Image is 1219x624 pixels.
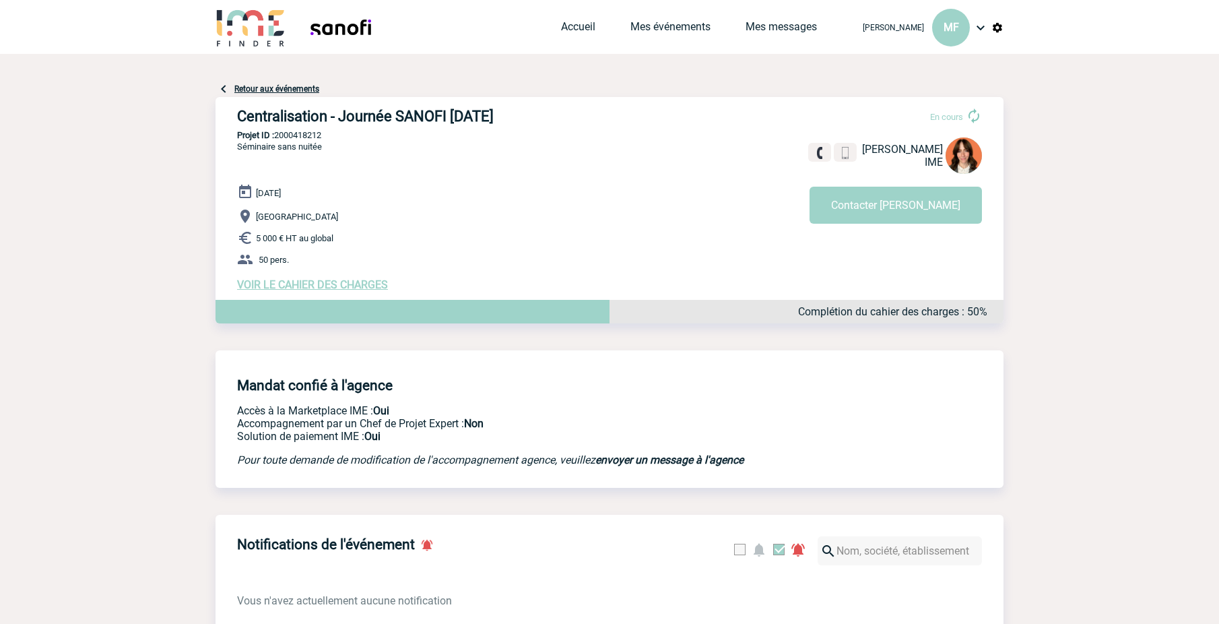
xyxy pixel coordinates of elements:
span: [DATE] [256,188,281,198]
a: Mes événements [630,20,711,39]
a: Mes messages [746,20,817,39]
h3: Centralisation - Journée SANOFI [DATE] [237,108,641,125]
span: 5 000 € HT au global [256,233,333,243]
h4: Notifications de l'événement [237,536,415,553]
span: [PERSON_NAME] [863,23,924,32]
p: 2000418212 [216,130,1003,140]
button: Contacter [PERSON_NAME] [810,187,982,224]
b: Projet ID : [237,130,274,140]
p: Accès à la Marketplace IME : [237,404,796,417]
img: 94396-2.png [946,137,982,174]
em: Pour toute demande de modification de l'accompagnement agence, veuillez [237,454,744,466]
a: Accueil [561,20,595,39]
img: portable.png [839,147,851,159]
span: Séminaire sans nuitée [237,142,322,152]
span: En cours [930,112,963,122]
b: Oui [373,404,389,417]
h4: Mandat confié à l'agence [237,377,393,394]
b: Oui [364,430,381,443]
span: IME [925,156,943,168]
span: MF [944,21,959,34]
img: IME-Finder [216,8,286,46]
p: Prestation payante [237,417,796,430]
span: [PERSON_NAME] [862,143,943,156]
b: Non [464,417,484,430]
span: Vous n'avez actuellement aucune notification [237,594,452,607]
span: 50 pers. [259,255,289,265]
span: [GEOGRAPHIC_DATA] [256,212,338,222]
p: Conformité aux process achat client, Prise en charge de la facturation, Mutualisation de plusieur... [237,430,796,443]
a: VOIR LE CAHIER DES CHARGES [237,278,388,291]
a: envoyer un message à l'agence [595,454,744,466]
img: fixe.png [814,147,826,159]
a: Retour aux événements [234,84,319,94]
